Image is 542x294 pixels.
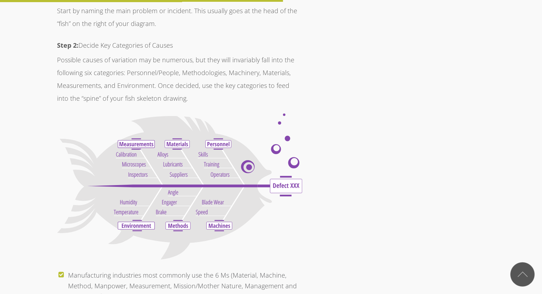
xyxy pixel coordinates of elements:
img: RCA Types Fishbone [57,114,302,260]
p: Possible causes of variation may be numerous, but they will invariably fall into the following si... [57,53,302,105]
p: Decide Key Categories of Causes [57,39,302,52]
strong: Step 2: [57,41,78,49]
p: Start by naming the main problem or incident. This usually goes at the head of the “fish” on the ... [57,4,302,30]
